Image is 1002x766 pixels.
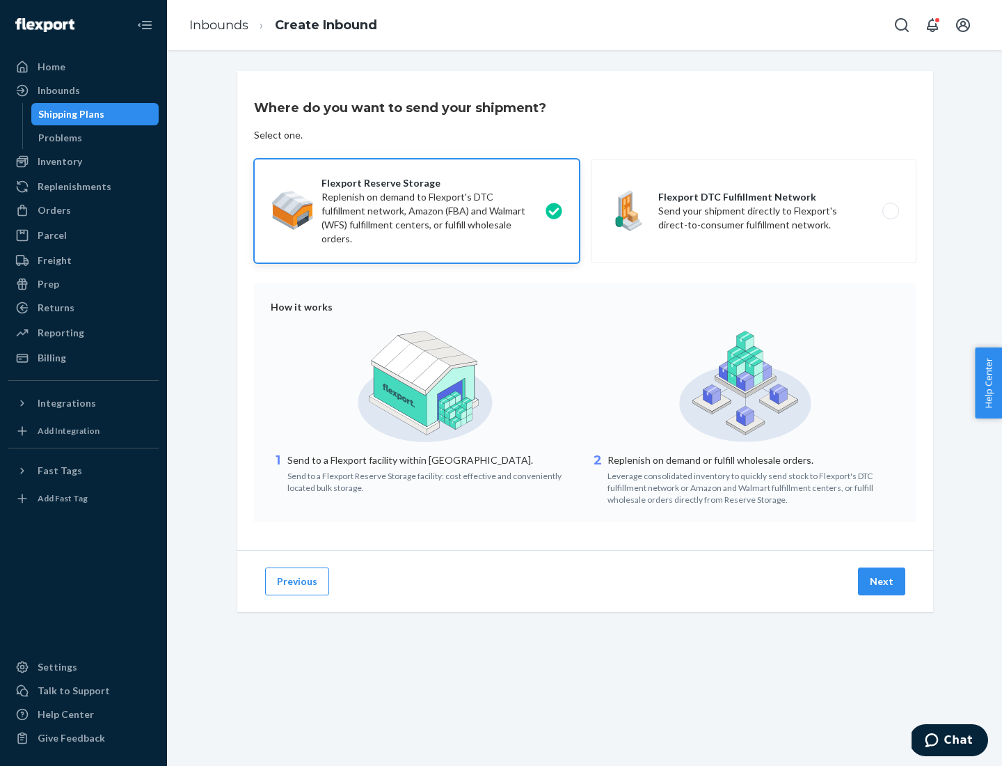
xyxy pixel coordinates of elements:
[8,347,159,369] a: Billing
[38,60,65,74] div: Home
[8,199,159,221] a: Orders
[8,656,159,678] a: Settings
[912,724,988,759] iframe: Opens a widget where you can chat to one of our agents
[287,467,580,494] div: Send to a Flexport Reserve Storage facility: cost effective and conveniently located bulk storage.
[8,322,159,344] a: Reporting
[38,425,100,437] div: Add Integration
[38,155,82,169] div: Inventory
[591,452,605,506] div: 2
[38,277,59,291] div: Prep
[975,347,1002,419] button: Help Center
[254,128,303,142] div: Select one.
[38,203,71,217] div: Orders
[8,150,159,173] a: Inventory
[38,660,77,674] div: Settings
[38,107,104,121] div: Shipping Plans
[31,103,159,125] a: Shipping Plans
[8,79,159,102] a: Inbounds
[31,127,159,149] a: Problems
[38,228,67,242] div: Parcel
[8,420,159,442] a: Add Integration
[38,180,111,194] div: Replenishments
[38,684,110,698] div: Talk to Support
[607,453,900,467] p: Replenish on demand or fulfill wholesale orders.
[178,5,388,46] ol: breadcrumbs
[8,175,159,198] a: Replenishments
[38,464,82,478] div: Fast Tags
[8,703,159,726] a: Help Center
[8,224,159,247] a: Parcel
[8,460,159,482] button: Fast Tags
[38,131,82,145] div: Problems
[8,727,159,749] button: Give Feedback
[38,731,105,745] div: Give Feedback
[38,253,72,267] div: Freight
[189,17,248,33] a: Inbounds
[38,84,80,97] div: Inbounds
[8,56,159,78] a: Home
[8,487,159,510] a: Add Fast Tag
[8,297,159,319] a: Returns
[15,18,74,32] img: Flexport logo
[949,11,977,39] button: Open account menu
[271,300,900,314] div: How it works
[8,249,159,272] a: Freight
[287,453,580,467] p: Send to a Flexport facility within [GEOGRAPHIC_DATA].
[607,467,900,506] div: Leverage consolidated inventory to quickly send stock to Flexport's DTC fulfillment network or Am...
[38,351,66,365] div: Billing
[131,11,159,39] button: Close Navigation
[8,392,159,414] button: Integrations
[38,301,74,315] div: Returns
[38,326,84,340] div: Reporting
[858,568,905,595] button: Next
[271,452,285,494] div: 1
[265,568,329,595] button: Previous
[8,273,159,295] a: Prep
[38,708,94,721] div: Help Center
[888,11,916,39] button: Open Search Box
[918,11,946,39] button: Open notifications
[38,492,88,504] div: Add Fast Tag
[275,17,377,33] a: Create Inbound
[38,396,96,410] div: Integrations
[8,680,159,702] button: Talk to Support
[254,99,546,117] h3: Where do you want to send your shipment?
